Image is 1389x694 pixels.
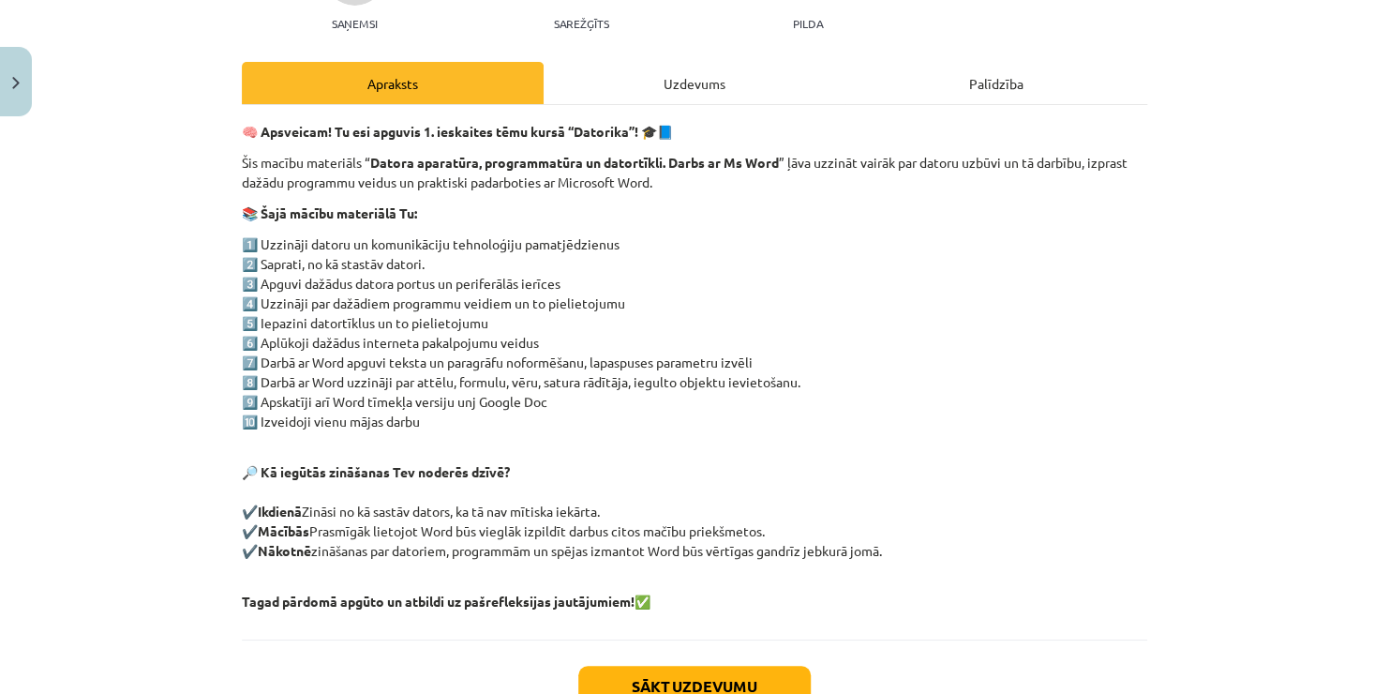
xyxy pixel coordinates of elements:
[324,17,385,30] p: Saņemsi
[242,592,1147,611] p: ✅
[242,443,1147,581] p: ✔️ Zināsi no kā sastāv dators, ka tā nav mītiska iekārta. ✔️ Prasmīgāk lietojot Word būs vieglāk ...
[242,204,417,221] strong: 📚 Šajā mācību materiālā Tu:
[242,593,635,610] strong: Tagad pārdomā apgūto un atbildi uz pašrefleksijas jautājumiem!
[242,463,510,480] strong: 🔎 Kā iegūtās zināšanas Tev noderēs dzīvē?
[242,62,544,104] div: Apraksts
[242,153,1147,192] p: Šis macību materiāls “ ” ļāva uzzināt vairāk par datoru uzbūvi un tā darbību, izprast dažādu prog...
[544,62,845,104] div: Uzdevums
[845,62,1147,104] div: Palīdzība
[242,234,1147,431] p: 1️⃣ Uzzināji datoru un komunikāciju tehnoloģiju pamatjēdzienus 2️⃣ Saprati, no kā stastāv datori....
[793,17,823,30] p: pilda
[242,123,673,140] strong: 🧠 Apsveicam! Tu esi apguvis 1. ieskaites tēmu kursā “Datorika”! 🎓📘
[554,17,609,30] p: Sarežģīts
[258,503,302,520] strong: Ikdienā
[12,77,20,89] img: icon-close-lesson-0947bae3869378f0d4975bcd49f059093ad1ed9edebbc8119c70593378902aed.svg
[258,522,309,539] strong: Mācībās
[258,542,311,559] strong: Nākotnē
[370,154,779,171] strong: Datora aparatūra, programmatūra un datortīkli. Darbs ar Ms Word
